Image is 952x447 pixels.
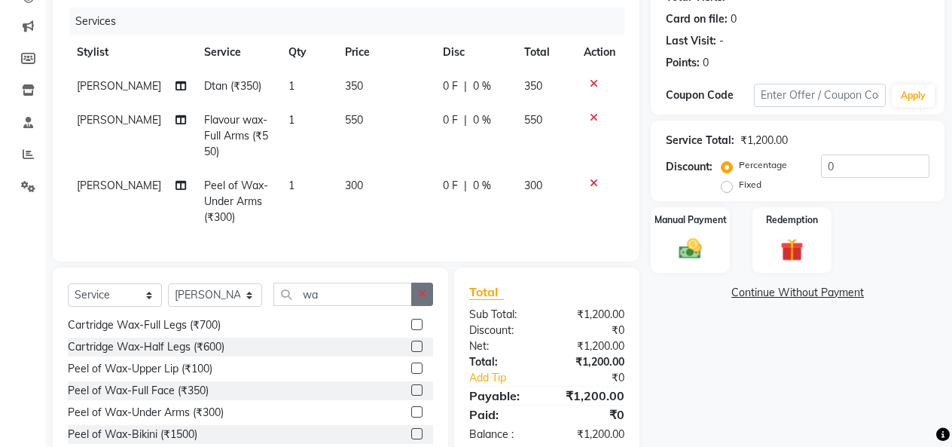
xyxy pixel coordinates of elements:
[77,113,161,127] span: [PERSON_NAME]
[473,178,491,194] span: 0 %
[204,113,268,158] span: Flavour wax-Full Arms (₹550)
[654,213,727,227] label: Manual Payment
[68,405,224,421] div: Peel of Wax-Under Arms (₹300)
[547,387,636,405] div: ₹1,200.00
[68,361,212,377] div: Peel of Wax-Upper Lip (₹100)
[204,179,268,224] span: Peel of Wax-Under Arms (₹300)
[547,323,636,338] div: ₹0
[703,55,709,71] div: 0
[547,427,636,442] div: ₹1,200.00
[345,179,363,192] span: 300
[204,79,261,93] span: Dtan (₹350)
[740,133,788,148] div: ₹1,200.00
[672,236,709,262] img: _cash.svg
[524,113,542,127] span: 550
[666,133,734,148] div: Service Total:
[68,427,197,442] div: Peel of Wax-Bikini (₹1500)
[458,307,547,323] div: Sub Total:
[68,317,221,333] div: Cartridge Wax-Full Legs (₹700)
[562,370,636,386] div: ₹0
[547,338,636,354] div: ₹1,200.00
[68,383,209,399] div: Peel of Wax-Full Face (₹350)
[547,307,636,323] div: ₹1,200.00
[666,55,700,71] div: Points:
[575,35,624,69] th: Action
[739,178,761,191] label: Fixed
[345,79,363,93] span: 350
[434,35,515,69] th: Disc
[666,33,716,49] div: Last Visit:
[473,78,491,94] span: 0 %
[458,370,562,386] a: Add Tip
[288,179,294,192] span: 1
[195,35,279,69] th: Service
[458,354,547,370] div: Total:
[77,179,161,192] span: [PERSON_NAME]
[773,236,810,264] img: _gift.svg
[892,84,935,107] button: Apply
[766,213,818,227] label: Redemption
[464,112,467,128] span: |
[666,87,754,103] div: Coupon Code
[666,159,712,175] div: Discount:
[515,35,575,69] th: Total
[464,178,467,194] span: |
[654,285,941,301] a: Continue Without Payment
[731,11,737,27] div: 0
[443,78,458,94] span: 0 F
[77,79,161,93] span: [PERSON_NAME]
[68,339,224,355] div: Cartridge Wax-Half Legs (₹600)
[345,113,363,127] span: 550
[288,113,294,127] span: 1
[458,323,547,338] div: Discount:
[739,158,787,172] label: Percentage
[473,112,491,128] span: 0 %
[68,35,195,69] th: Stylist
[458,338,547,354] div: Net:
[754,84,886,107] input: Enter Offer / Coupon Code
[464,78,467,94] span: |
[458,387,547,405] div: Payable:
[547,406,636,424] div: ₹0
[458,427,547,442] div: Balance :
[336,35,434,69] th: Price
[273,283,412,306] input: Search or Scan
[69,8,636,35] div: Services
[458,406,547,424] div: Paid:
[524,79,542,93] span: 350
[524,179,542,192] span: 300
[719,33,724,49] div: -
[443,112,458,128] span: 0 F
[666,11,728,27] div: Card on file:
[443,178,458,194] span: 0 F
[288,79,294,93] span: 1
[469,284,504,300] span: Total
[279,35,336,69] th: Qty
[547,354,636,370] div: ₹1,200.00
